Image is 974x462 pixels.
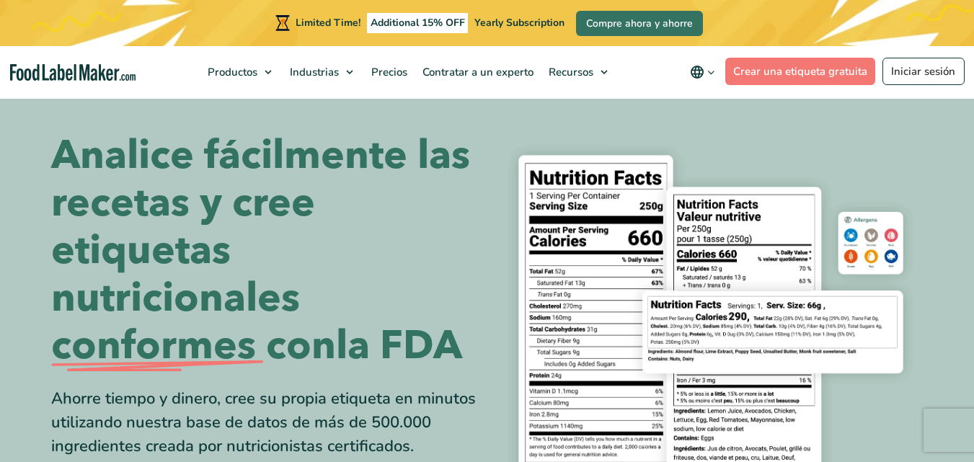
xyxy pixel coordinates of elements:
span: Additional 15% OFF [367,13,469,33]
a: Iniciar sesión [882,58,965,85]
div: Ahorre tiempo y dinero, cree su propia etiqueta en minutos utilizando nuestra base de datos de má... [51,387,477,458]
a: Recursos [541,46,615,98]
span: Productos [203,65,259,79]
span: Contratar a un experto [418,65,535,79]
span: Recursos [544,65,595,79]
span: conformes con [51,322,336,370]
a: Precios [364,46,412,98]
span: Yearly Subscription [474,16,565,30]
a: Contratar a un experto [415,46,538,98]
span: Limited Time! [296,16,360,30]
h1: Analice fácilmente las recetas y cree etiquetas nutricionales la FDA [51,132,477,370]
a: Productos [200,46,279,98]
span: Industrias [285,65,340,79]
span: Precios [367,65,409,79]
a: Industrias [283,46,360,98]
a: Crear una etiqueta gratuita [725,58,876,85]
a: Compre ahora y ahorre [576,11,703,36]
